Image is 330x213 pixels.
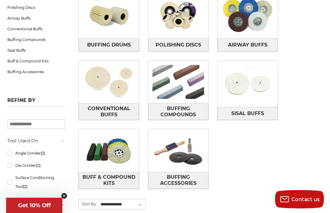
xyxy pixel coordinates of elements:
img: Buffing Compounds [148,61,208,103]
img: Conventional Buffs [79,61,139,103]
a: Surface Conditioning Tool [7,172,65,192]
img: Buffing Accessories [148,129,208,172]
a: Conventional Buffs [79,103,139,120]
a: Buff & Compound Kits [7,56,65,66]
span: Sisal Buffs [231,108,264,119]
a: Sisal Buffs [218,107,278,120]
span: Polishing Discs [156,40,201,50]
div: Get 10% OffClose teaser [6,198,62,213]
span: Buffing Compounds [148,103,208,120]
a: Polishing Discs [7,2,65,13]
span: Contact us [291,196,320,202]
span: Buff & Compound Kits [79,172,138,189]
a: Buffing Compounds [148,103,208,120]
a: Die Grinder [7,160,65,171]
a: Sisal Buffs [7,45,65,56]
a: Airway Buffs [7,13,65,24]
a: Conventional Buffs [7,24,65,34]
select: Sort By: [100,200,145,209]
span: Get 10% Off [18,202,51,209]
button: Contact us [275,190,324,208]
a: Polishing Discs [148,38,208,51]
span: Buffing Accessories [148,172,208,189]
button: Close teaser [61,193,67,199]
span: Buffing Drums [87,40,131,50]
a: Buff & Compound Kits [79,172,139,189]
img: Sisal Buffs [218,62,278,105]
img: Buff & Compound Kits [79,129,139,172]
span: (2) [36,163,41,168]
a: Angle Grinder [7,148,65,159]
a: Buffing Accessories [148,172,208,189]
a: Buffing Accessories [7,66,65,77]
label: Sort By: [79,199,97,208]
span: Conventional Buffs [79,103,138,120]
span: Airway Buffs [228,40,267,50]
span: (2) [23,184,28,189]
a: Buffing Drums [79,38,139,51]
a: Airway Buffs [218,38,278,51]
h5: Refine by [7,97,65,107]
h5: Tool Used On [7,137,65,144]
span: (2) [41,151,45,155]
a: Buffing Compounds [7,34,65,45]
